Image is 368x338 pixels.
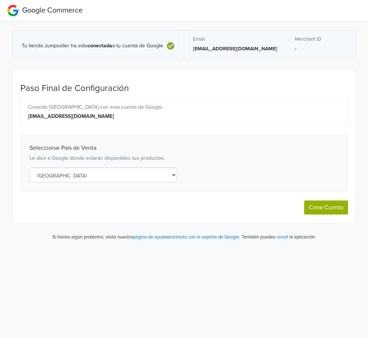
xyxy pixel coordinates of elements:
div: Creando [GEOGRAPHIC_DATA] con esta cuenta de Google: [28,103,340,111]
button: Crear Cuenta [304,200,348,214]
h4: Seleccionar País de Venta [30,145,339,152]
p: También puedes la aplicación. [240,233,316,241]
div: [EMAIL_ADDRESS][DOMAIN_NAME] [28,112,340,120]
p: [EMAIL_ADDRESS][DOMAIN_NAME] [193,45,277,53]
span: Google Commerce [22,6,83,15]
h5: Email [193,36,277,42]
a: página de ayuda [133,234,167,240]
h5: Merchant ID [295,36,347,42]
a: contacta con el soporte de Google [169,234,239,240]
b: conectada [87,43,112,49]
p: - [295,45,347,53]
span: Tu tienda Jumpseller ha sido a tu cuenta de Google [22,43,163,49]
h4: Paso Final de Configuración [20,83,348,94]
p: Si tienes algún problema, visita nuestra o . [52,234,240,241]
button: reset [276,233,288,241]
p: Le dice a Google dónde estarán disponibles tus productos. [30,155,339,162]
